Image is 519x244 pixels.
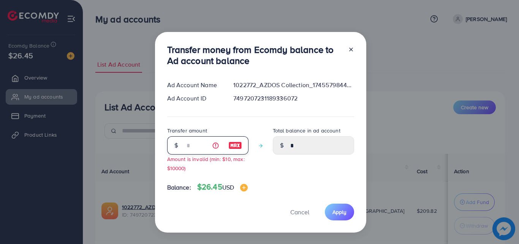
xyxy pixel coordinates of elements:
[167,44,342,66] h3: Transfer money from Ecomdy balance to Ad account balance
[332,208,347,216] span: Apply
[167,127,207,134] label: Transfer amount
[240,184,248,191] img: image
[197,182,248,192] h4: $26.45
[325,204,354,220] button: Apply
[281,204,319,220] button: Cancel
[222,183,234,191] span: USD
[228,141,242,150] img: image
[227,94,360,103] div: 7497207231189336072
[161,81,228,89] div: Ad Account Name
[227,81,360,89] div: 1022772_AZDOS Collection_1745579844679
[290,208,309,216] span: Cancel
[273,127,340,134] label: Total balance in ad account
[167,183,191,192] span: Balance:
[167,155,245,171] small: Amount is invalid (min: $10, max: $10000)
[161,94,228,103] div: Ad Account ID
